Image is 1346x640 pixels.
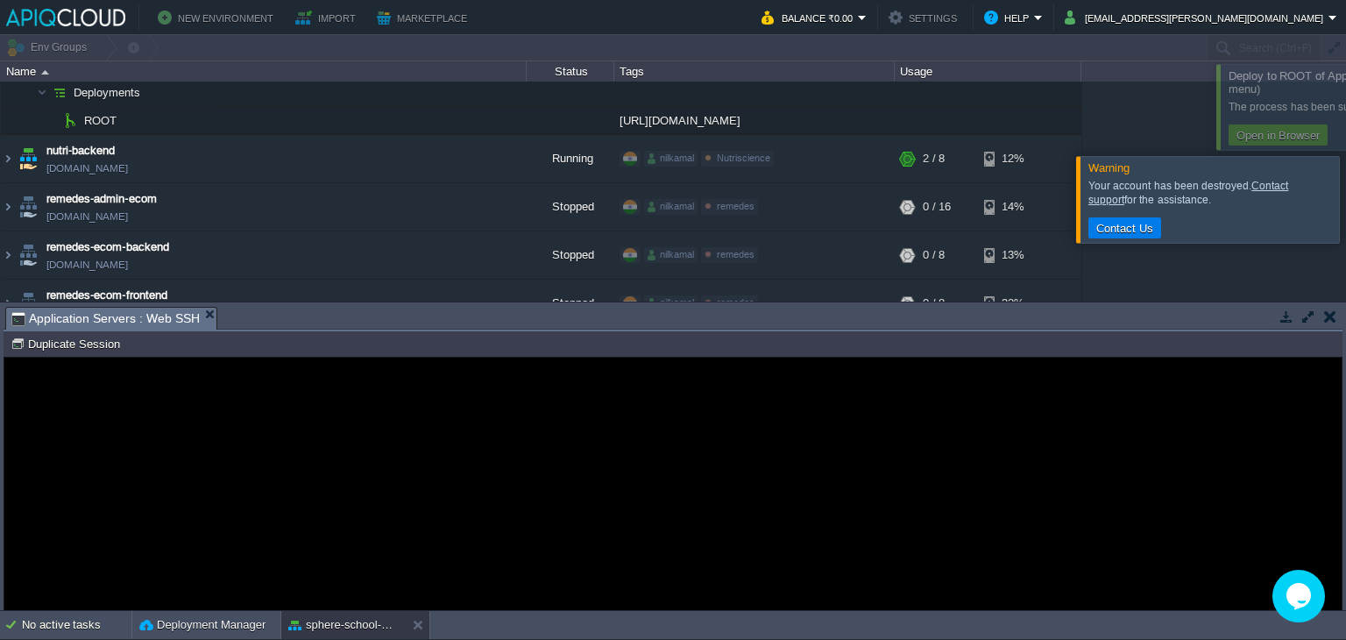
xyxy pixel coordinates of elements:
div: 0 / 16 [923,183,951,231]
div: 0 / 8 [923,280,945,327]
h1: Error [472,69,865,103]
div: Tags [615,61,894,82]
a: remedes-ecom-backend [46,238,169,256]
div: Usage [896,61,1080,82]
div: Stopped [527,231,614,279]
span: remedes [717,201,754,211]
a: remedes-admin-ecom [46,190,157,208]
img: AMDAwAAAACH5BAEAAAAALAAAAAABAAEAAAICRAEAOw== [1,183,15,231]
iframe: chat widget [1272,570,1328,622]
span: remedes [717,249,754,260]
div: 2 / 8 [923,135,945,182]
span: Application Servers : Web SSH [11,308,200,330]
a: ROOT [82,113,119,128]
div: 12% [984,135,1041,182]
button: Open in Browser [1231,127,1325,143]
img: AMDAwAAAACH5BAEAAAAALAAAAAABAAEAAAICRAEAOw== [47,107,58,134]
button: Import [295,7,361,28]
span: remedes [717,297,754,308]
a: [DOMAIN_NAME] [46,208,128,225]
span: Nutriscience [717,153,770,163]
img: AMDAwAAAACH5BAEAAAAALAAAAAABAAEAAAICRAEAOw== [1,280,15,327]
button: [EMAIL_ADDRESS][PERSON_NAME][DOMAIN_NAME] [1065,7,1328,28]
img: AMDAwAAAACH5BAEAAAAALAAAAAABAAEAAAICRAEAOw== [16,280,40,327]
img: AMDAwAAAACH5BAEAAAAALAAAAAABAAEAAAICRAEAOw== [16,135,40,182]
button: New Environment [158,7,279,28]
button: Deployment Manager [139,616,266,634]
div: nilkamal [644,247,698,263]
a: remedes-ecom-frontend [46,287,167,304]
button: Help [984,7,1034,28]
a: [DOMAIN_NAME] [46,256,128,274]
a: [DOMAIN_NAME] [46,160,128,177]
button: Contact Us [1091,220,1158,236]
button: Marketplace [377,7,472,28]
div: Name [2,61,526,82]
div: nilkamal [644,295,698,311]
button: sphere-school-backend [288,616,399,634]
img: AMDAwAAAACH5BAEAAAAALAAAAAABAAEAAAICRAEAOw== [58,107,82,134]
p: An error has occurred and this action cannot be completed. If the problem persists, please notify... [472,117,865,170]
img: AMDAwAAAACH5BAEAAAAALAAAAAABAAEAAAICRAEAOw== [1,135,15,182]
div: [URL][DOMAIN_NAME] [614,107,895,134]
a: nutri-backend [46,142,115,160]
img: AMDAwAAAACH5BAEAAAAALAAAAAABAAEAAAICRAEAOw== [47,79,72,106]
div: Stopped [527,183,614,231]
div: No active tasks [22,611,131,639]
button: Balance ₹0.00 [762,7,858,28]
img: AMDAwAAAACH5BAEAAAAALAAAAAABAAEAAAICRAEAOw== [16,183,40,231]
div: 13% [984,231,1041,279]
a: Deployments [72,85,143,100]
span: Warning [1088,161,1130,174]
div: Status [528,61,613,82]
div: Your account has been destroyed. for the assistance. [1088,179,1335,207]
div: 14% [984,183,1041,231]
img: AMDAwAAAACH5BAEAAAAALAAAAAABAAEAAAICRAEAOw== [16,231,40,279]
img: AMDAwAAAACH5BAEAAAAALAAAAAABAAEAAAICRAEAOw== [41,70,49,75]
img: APIQCloud [6,9,125,26]
div: nilkamal [644,199,698,215]
div: 32% [984,280,1041,327]
div: 0 / 8 [923,231,945,279]
button: Settings [889,7,962,28]
img: AMDAwAAAACH5BAEAAAAALAAAAAABAAEAAAICRAEAOw== [37,79,47,106]
div: Running [527,135,614,182]
button: Duplicate Session [11,336,125,352]
img: AMDAwAAAACH5BAEAAAAALAAAAAABAAEAAAICRAEAOw== [1,231,15,279]
div: Stopped [527,280,614,327]
div: nilkamal [644,151,698,167]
